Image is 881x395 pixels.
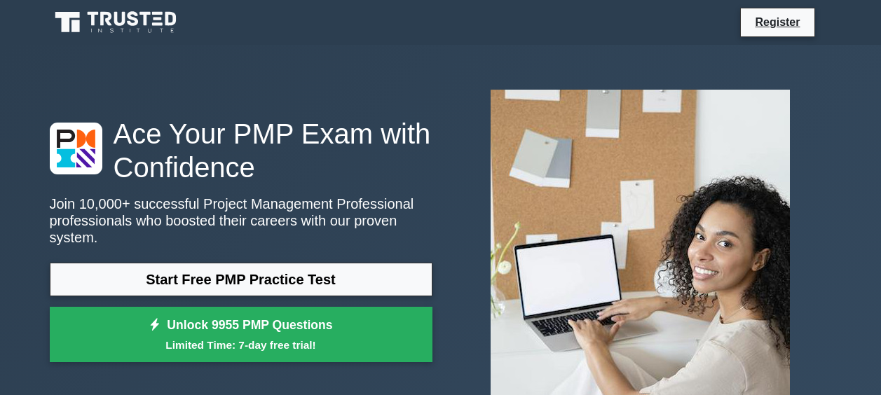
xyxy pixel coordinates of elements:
[50,307,432,363] a: Unlock 9955 PMP QuestionsLimited Time: 7-day free trial!
[50,117,432,184] h1: Ace Your PMP Exam with Confidence
[746,13,808,31] a: Register
[50,195,432,246] p: Join 10,000+ successful Project Management Professional professionals who boosted their careers w...
[50,263,432,296] a: Start Free PMP Practice Test
[67,337,415,353] small: Limited Time: 7-day free trial!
